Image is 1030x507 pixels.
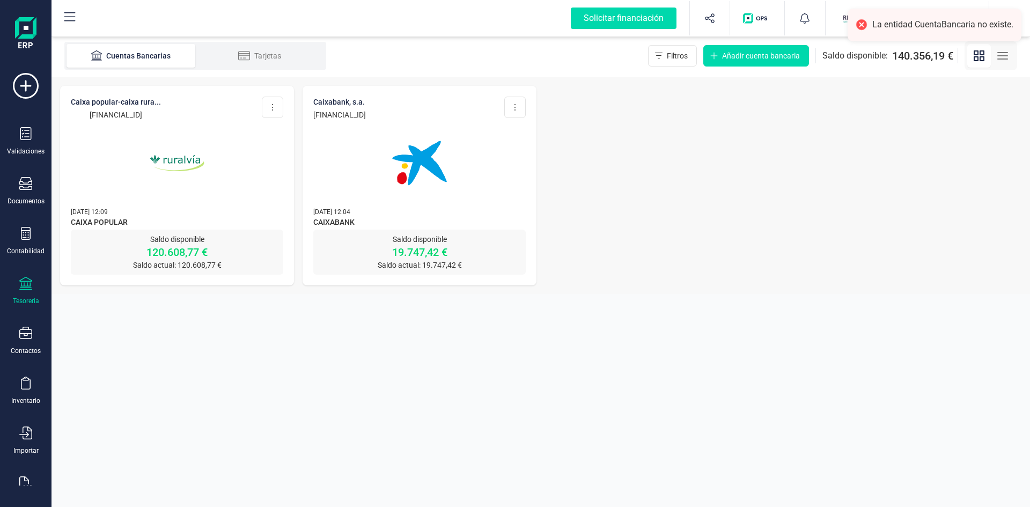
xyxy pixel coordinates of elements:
div: Solicitar financiación [571,8,676,29]
button: Solicitar financiación [558,1,689,35]
p: Saldo actual: 19.747,42 € [313,260,526,270]
div: La entidad CuentaBancaria no existe. [872,19,1013,31]
div: Validaciones [7,147,45,156]
p: Saldo actual: 120.608,77 € [71,260,283,270]
p: CAIXABANK, S.A. [313,97,366,107]
button: Logo de OPS [737,1,778,35]
div: Tarjetas [217,50,303,61]
button: Añadir cuenta bancaria [703,45,809,67]
div: Inventario [11,396,40,405]
p: [FINANCIAL_ID] [71,109,161,120]
button: SCSCD SERVICIOS FINANCIEROS SL[PERSON_NAME] [838,1,976,35]
div: Tesorería [13,297,39,305]
span: Saldo disponible: [822,49,888,62]
span: CAIXABANK [313,217,526,230]
img: Logo Finanedi [15,17,36,52]
div: Importar [13,446,39,455]
p: 120.608,77 € [71,245,283,260]
span: Filtros [667,50,688,61]
p: CAIXA POPULAR-CAIXA RURA... [71,97,161,107]
img: SC [843,6,866,30]
div: Documentos [8,197,45,205]
p: Saldo disponible [313,234,526,245]
button: Filtros [648,45,697,67]
span: 140.356,19 € [892,48,953,63]
span: [DATE] 12:04 [313,208,350,216]
span: Añadir cuenta bancaria [722,50,800,61]
span: CAIXA POPULAR [71,217,283,230]
p: [FINANCIAL_ID] [313,109,366,120]
div: Contactos [11,347,41,355]
p: Saldo disponible [71,234,283,245]
span: [DATE] 12:09 [71,208,108,216]
div: Cuentas Bancarias [88,50,174,61]
img: Logo de OPS [743,13,771,24]
div: Contabilidad [7,247,45,255]
p: 19.747,42 € [313,245,526,260]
